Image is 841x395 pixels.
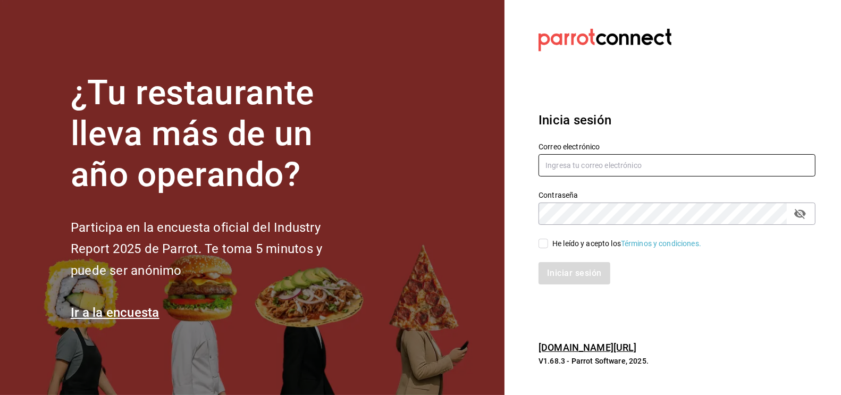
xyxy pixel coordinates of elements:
a: [DOMAIN_NAME][URL] [539,342,636,353]
p: V1.68.3 - Parrot Software, 2025. [539,356,815,366]
h1: ¿Tu restaurante lleva más de un año operando? [71,73,358,195]
input: Ingresa tu correo electrónico [539,154,815,177]
label: Correo electrónico [539,144,815,151]
h2: Participa en la encuesta oficial del Industry Report 2025 de Parrot. Te toma 5 minutos y puede se... [71,217,358,282]
label: Contraseña [539,192,815,199]
div: He leído y acepto los [552,238,701,249]
button: passwordField [791,205,809,223]
h3: Inicia sesión [539,111,815,130]
a: Términos y condiciones. [621,239,701,248]
a: Ir a la encuesta [71,305,159,320]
